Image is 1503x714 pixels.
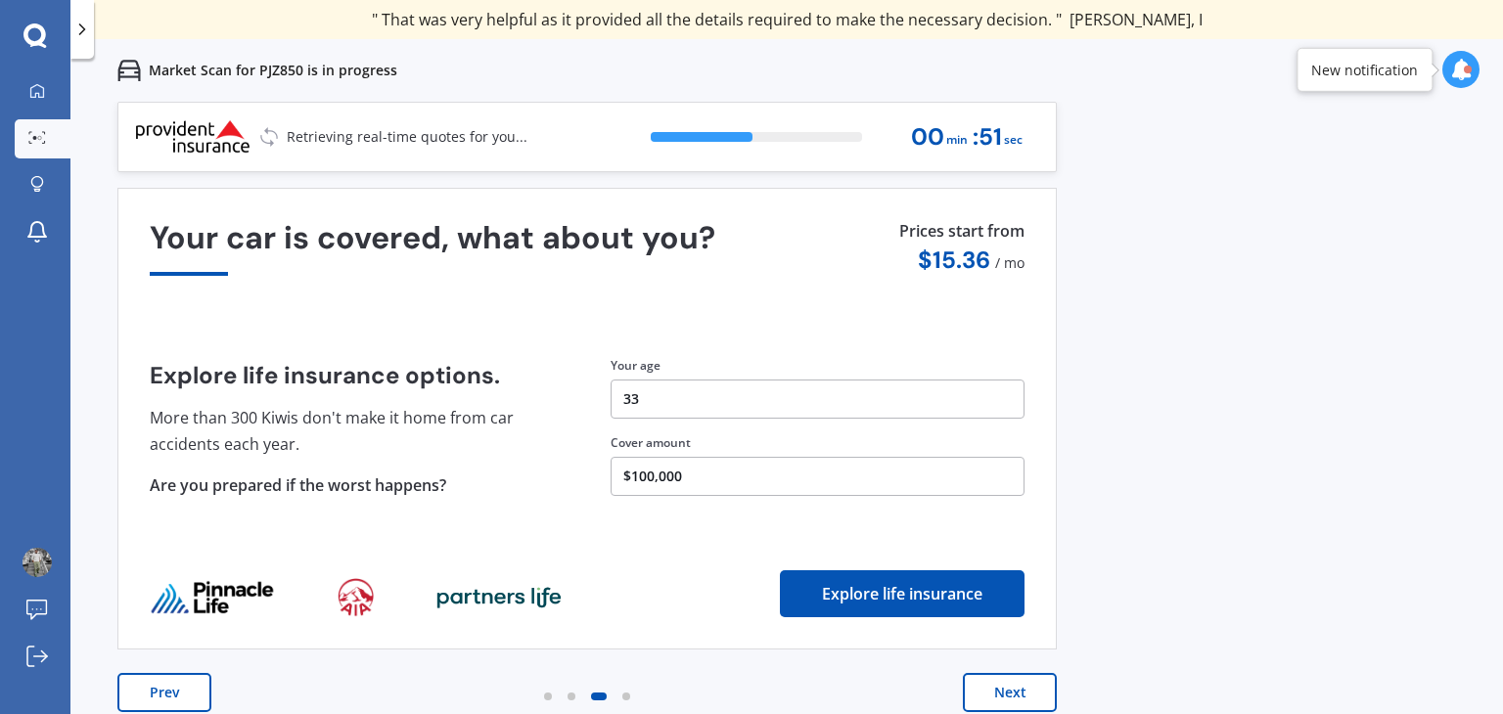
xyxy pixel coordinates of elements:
[150,362,564,389] h4: Explore life insurance options.
[995,253,1025,272] span: / mo
[23,548,52,577] img: ACg8ocIhAap8_b4WzBZPOFaqikOJtl-VCxJcvnRv7oP0DIBYY72YlUX_jw=s96-c
[338,578,374,617] img: life_provider_logo_1
[963,673,1057,712] button: Next
[117,673,211,712] button: Prev
[436,586,562,609] img: life_provider_logo_2
[149,61,397,80] p: Market Scan for PJZ850 is in progress
[611,457,1025,496] button: $100,000
[1004,127,1023,154] span: sec
[946,127,968,154] span: min
[611,357,1025,375] div: Your age
[287,127,527,147] p: Retrieving real-time quotes for you...
[973,124,1002,151] span: : 51
[134,120,251,155] img: Logo_7
[150,474,446,496] span: Are you prepared if the worst happens?
[918,245,990,275] span: $ 15.36
[780,570,1025,617] button: Explore life insurance
[611,434,1025,452] div: Cover amount
[150,580,275,615] img: life_provider_logo_0
[611,379,1025,419] button: 33
[899,220,1025,246] p: Prices start from
[911,124,944,151] span: 00
[150,220,1025,276] div: Your car is covered, what about you?
[117,59,141,82] img: car.f15378c7a67c060ca3f3.svg
[1311,60,1418,79] div: New notification
[150,405,564,457] p: More than 300 Kiwis don't make it home from car accidents each year.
